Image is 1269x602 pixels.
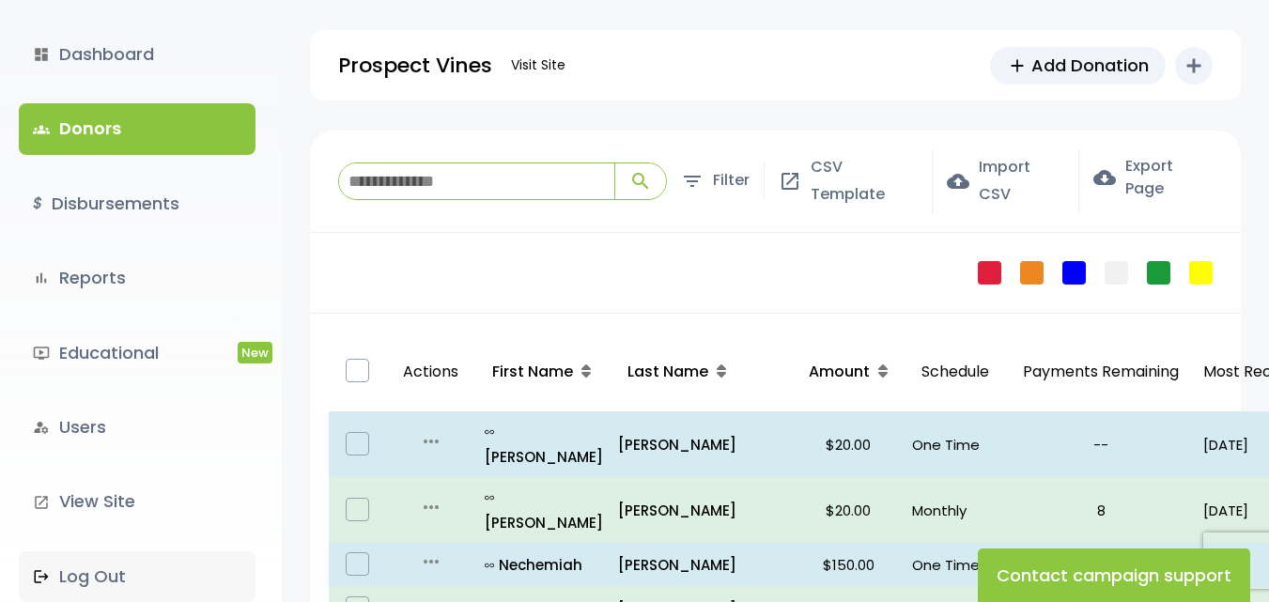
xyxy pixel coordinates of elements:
a: Visit Site [502,47,575,84]
a: bar_chartReports [19,253,255,303]
i: launch [33,494,50,511]
i: ondemand_video [33,345,50,362]
i: manage_accounts [33,419,50,436]
span: Filter [713,167,750,194]
span: Add Donation [1031,53,1149,78]
a: launchView Site [19,476,255,527]
p: Prospect Vines [338,47,492,85]
i: $ [33,191,42,218]
a: [PERSON_NAME] [618,552,784,578]
button: add [1175,47,1213,85]
p: One Time [912,552,998,578]
a: manage_accountsUsers [19,402,255,453]
i: all_inclusive [485,561,499,570]
span: Last Name [627,361,708,382]
i: bar_chart [33,270,50,286]
p: One Time [912,432,998,457]
p: $20.00 [799,498,897,523]
span: cloud_upload [947,170,969,193]
a: $Disbursements [19,178,255,229]
p: $20.00 [799,432,897,457]
a: ondemand_videoEducationalNew [19,328,255,378]
a: all_inclusiveNechemiah [485,552,603,578]
p: Actions [394,340,468,405]
span: First Name [492,361,573,382]
span: Amount [809,361,870,382]
p: [PERSON_NAME] [485,485,603,535]
span: New [238,342,272,363]
p: 8 [1014,498,1188,523]
a: [PERSON_NAME] [618,498,784,523]
i: all_inclusive [485,493,499,502]
label: Export Page [1093,155,1213,200]
button: search [614,163,666,199]
p: -- [1014,432,1188,457]
a: Log Out [19,551,255,602]
p: [PERSON_NAME] [485,419,603,470]
span: search [629,170,652,193]
span: CSV Template [811,154,918,208]
span: filter_list [681,170,704,193]
button: Contact campaign support [978,548,1250,602]
i: more_horiz [420,550,442,573]
i: dashboard [33,46,50,63]
i: more_horiz [420,496,442,518]
p: Payments Remaining [1014,340,1188,405]
span: add [1007,55,1028,76]
i: all_inclusive [485,427,499,437]
span: groups [33,121,50,138]
a: addAdd Donation [990,47,1166,85]
a: all_inclusive[PERSON_NAME] [485,485,603,535]
p: Monthly [912,498,998,523]
p: Nechemiah [485,552,603,578]
span: cloud_download [1093,166,1116,189]
a: groupsDonors [19,103,255,154]
p: $150.00 [799,552,897,578]
span: open_in_new [779,170,801,193]
span: Import CSV [979,154,1064,208]
i: add [1183,54,1205,77]
p: Schedule [912,340,998,405]
a: dashboardDashboard [19,29,255,80]
i: more_horiz [420,430,442,453]
a: [PERSON_NAME] [618,432,784,457]
a: all_inclusive[PERSON_NAME] [485,419,603,470]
